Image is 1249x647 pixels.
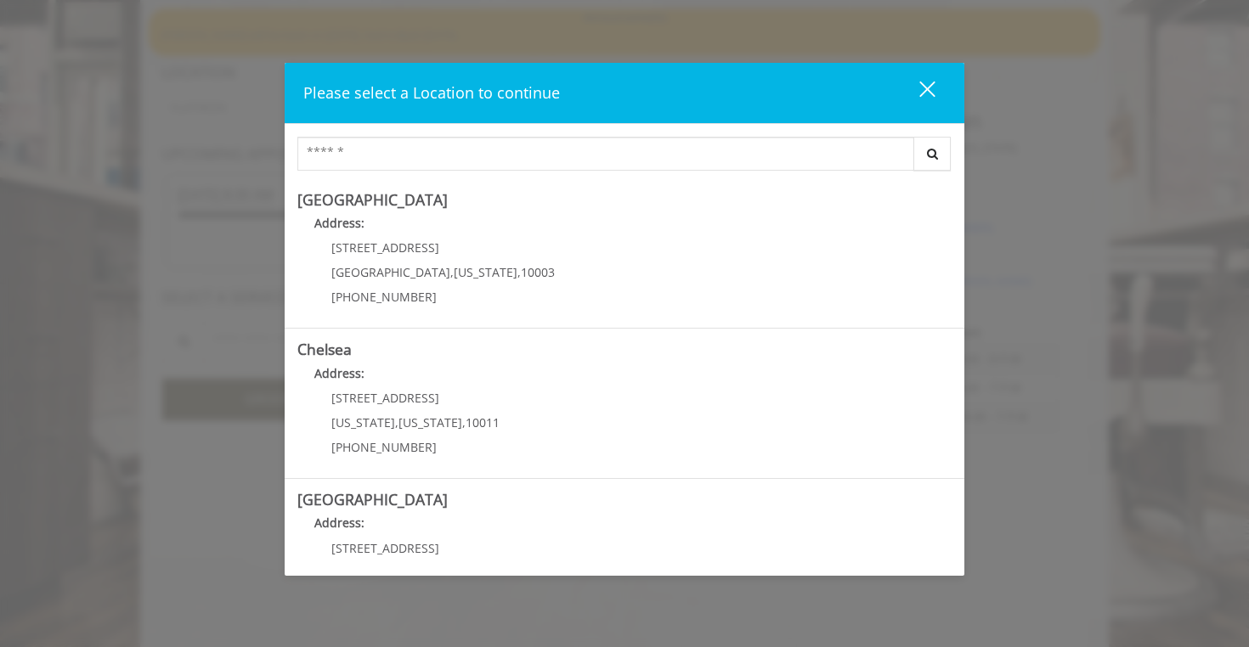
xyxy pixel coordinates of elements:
span: , [517,264,521,280]
span: [US_STATE] [331,414,395,430]
span: , [395,565,398,581]
span: 10011 [466,565,500,581]
b: [GEOGRAPHIC_DATA] [297,489,448,509]
div: Center Select [297,137,952,179]
span: [STREET_ADDRESS] [331,239,439,256]
span: [PHONE_NUMBER] [331,289,437,305]
b: Address: [314,215,365,231]
b: Chelsea [297,339,352,359]
span: Please select a Location to continue [303,82,560,103]
span: 10003 [521,264,555,280]
span: [US_STATE] [398,565,462,581]
input: Search Center [297,137,914,171]
span: , [450,264,454,280]
button: close dialog [888,76,946,110]
b: [GEOGRAPHIC_DATA] [297,189,448,210]
i: Search button [923,148,942,160]
span: [STREET_ADDRESS] [331,540,439,556]
span: [PHONE_NUMBER] [331,439,437,455]
span: [US_STATE] [398,414,462,430]
span: , [462,565,466,581]
span: , [395,414,398,430]
span: [GEOGRAPHIC_DATA] [331,264,450,280]
div: close dialog [900,80,934,105]
span: [US_STATE] [331,565,395,581]
b: Address: [314,515,365,531]
span: [STREET_ADDRESS] [331,390,439,406]
span: , [462,414,466,430]
span: 10011 [466,414,500,430]
b: Address: [314,365,365,381]
span: [US_STATE] [454,264,517,280]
